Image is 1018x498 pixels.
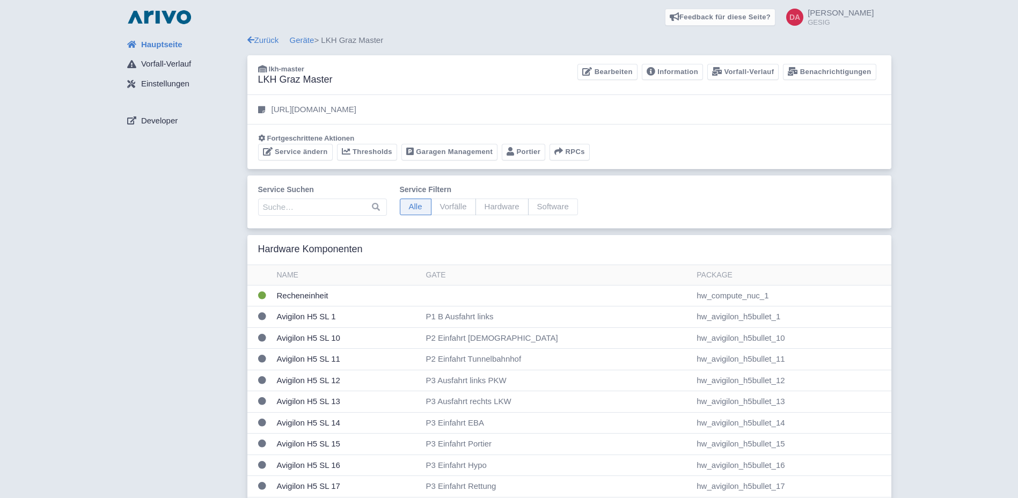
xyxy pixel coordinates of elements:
[272,104,356,116] p: [URL][DOMAIN_NAME]
[258,312,266,320] i: Status unbekannt
[502,144,545,160] a: Portier
[422,349,693,370] td: P2 Einfahrt Tunnelbahnhof
[258,244,363,255] h3: Hardware Komponenten
[119,111,247,131] a: Developer
[431,199,476,215] span: Vorfälle
[273,265,422,285] th: Name
[273,285,422,306] td: Recheneinheit
[577,64,637,80] a: Bearbeiten
[422,265,693,285] th: Gate
[141,78,189,90] span: Einstellungen
[337,144,397,160] a: Thresholds
[422,412,693,434] td: P3 Einfahrt EBA
[692,434,891,455] td: hw_avigilon_h5bullet_15
[808,19,874,26] small: GESIG
[707,64,779,80] a: Vorfall-Verlauf
[273,434,422,455] td: Avigilon H5 SL 15
[273,476,422,497] td: Avigilon H5 SL 17
[258,461,266,469] i: Status unbekannt
[119,74,247,94] a: Einstellungen
[125,9,194,26] img: logo
[475,199,529,215] span: Hardware
[400,184,578,195] label: Service filtern
[692,476,891,497] td: hw_avigilon_h5bullet_17
[422,327,693,349] td: P2 Einfahrt [DEMOGRAPHIC_DATA]
[780,9,874,26] a: [PERSON_NAME] GESIG
[422,306,693,328] td: P1 B Ausfahrt links
[258,334,266,342] i: Status unbekannt
[273,349,422,370] td: Avigilon H5 SL 11
[783,64,876,80] a: Benachrichtigungen
[692,412,891,434] td: hw_avigilon_h5bullet_14
[692,349,891,370] td: hw_avigilon_h5bullet_11
[692,265,891,285] th: Package
[247,34,891,47] div: > LKH Graz Master
[273,412,422,434] td: Avigilon H5 SL 14
[258,144,333,160] a: Service ändern
[258,74,333,86] h3: LKH Graz Master
[422,455,693,476] td: P3 Einfahrt Hypo
[269,65,304,73] span: lkh-master
[550,144,590,160] button: RPCs
[401,144,497,160] a: Garagen Management
[273,455,422,476] td: Avigilon H5 SL 16
[258,376,266,384] i: Status unbekannt
[808,8,874,17] span: [PERSON_NAME]
[692,285,891,306] td: hw_compute_nuc_1
[665,9,776,26] a: Feedback für diese Seite?
[273,306,422,328] td: Avigilon H5 SL 1
[422,434,693,455] td: P3 Einfahrt Portier
[692,306,891,328] td: hw_avigilon_h5bullet_1
[422,391,693,413] td: P3 Ausfahrt rechts LKW
[141,58,191,70] span: Vorfall-Verlauf
[422,476,693,497] td: P3 Einfahrt Rettung
[692,370,891,391] td: hw_avigilon_h5bullet_12
[258,397,266,405] i: Status unbekannt
[290,35,314,45] a: Geräte
[267,134,355,142] span: Fortgeschrittene Aktionen
[258,291,266,299] i: OK
[258,482,266,490] i: Status unbekannt
[273,327,422,349] td: Avigilon H5 SL 10
[528,199,578,215] span: Software
[642,64,703,80] a: Information
[273,391,422,413] td: Avigilon H5 SL 13
[247,35,279,45] a: Zurück
[692,455,891,476] td: hw_avigilon_h5bullet_16
[258,199,387,216] input: Suche…
[119,54,247,75] a: Vorfall-Verlauf
[692,327,891,349] td: hw_avigilon_h5bullet_10
[258,184,387,195] label: Service suchen
[141,115,178,127] span: Developer
[273,370,422,391] td: Avigilon H5 SL 12
[141,39,182,51] span: Hauptseite
[258,440,266,448] i: Status unbekannt
[400,199,431,215] span: Alle
[258,355,266,363] i: Status unbekannt
[258,419,266,427] i: Status unbekannt
[119,34,247,55] a: Hauptseite
[692,391,891,413] td: hw_avigilon_h5bullet_13
[422,370,693,391] td: P3 Ausfahrt links PKW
